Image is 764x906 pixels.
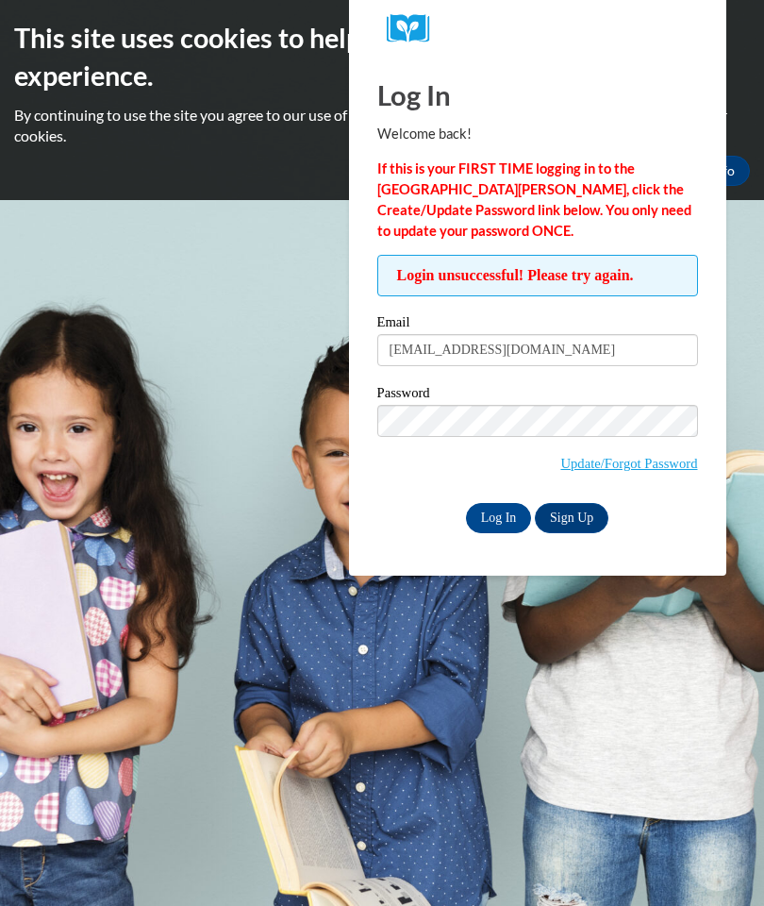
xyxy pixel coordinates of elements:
[377,255,698,296] span: Login unsuccessful! Please try again.
[377,160,691,239] strong: If this is your FIRST TIME logging in to the [GEOGRAPHIC_DATA][PERSON_NAME], click the Create/Upd...
[377,315,698,334] label: Email
[377,386,698,405] label: Password
[466,503,532,533] input: Log In
[14,19,750,95] h2: This site uses cookies to help improve your learning experience.
[377,124,698,144] p: Welcome back!
[377,75,698,114] h1: Log In
[535,503,608,533] a: Sign Up
[560,456,697,471] a: Update/Forgot Password
[14,105,750,146] p: By continuing to use the site you agree to our use of cookies. Use the ‘More info’ button to read...
[689,830,749,891] iframe: Button to launch messaging window
[387,14,689,43] a: COX Campus
[387,14,443,43] img: Logo brand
